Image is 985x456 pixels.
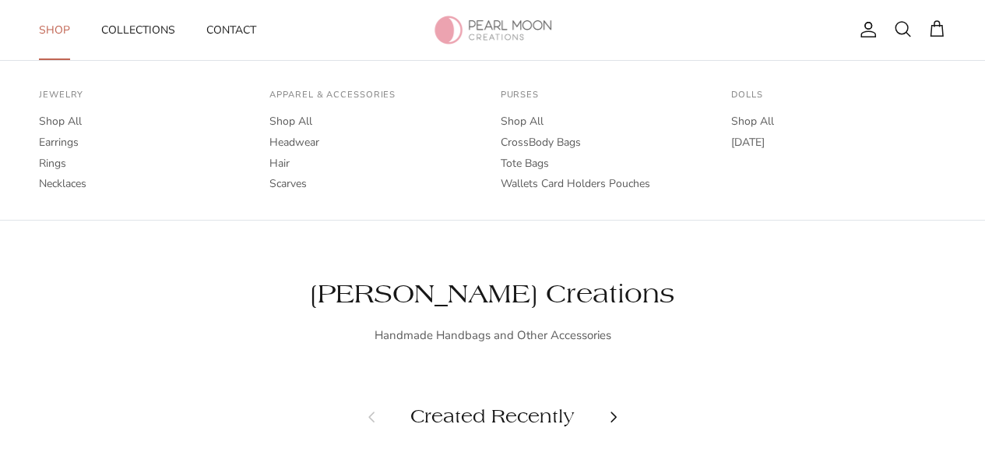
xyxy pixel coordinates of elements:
[39,90,83,111] a: Jewelry
[501,133,716,154] a: CrossBody Bags
[269,133,484,154] a: Headwear
[731,111,946,133] a: Shop All
[269,90,396,111] a: Apparel & Accessories
[434,16,551,44] img: Pearl Moon Creations
[269,111,484,133] a: Shop All
[213,326,773,345] p: Handmade Handbags and Other Accessories
[501,111,716,133] a: Shop All
[39,174,254,195] a: Necklaces
[39,111,254,133] a: Shop All
[501,174,716,195] a: Wallets Card Holders Pouches
[39,133,254,154] a: Earrings
[87,5,189,55] a: Collections
[501,90,539,111] a: Purses
[410,406,575,427] a: Created Recently
[269,154,484,175] a: Hair
[39,154,254,175] a: Rings
[853,20,878,39] a: Account
[731,133,946,154] a: [DATE]
[269,174,484,195] a: Scarves
[213,279,773,311] h2: [PERSON_NAME] Creations
[192,5,270,55] a: Contact
[501,154,716,175] a: Tote Bags
[25,5,84,55] a: Shop
[731,90,762,111] a: Dolls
